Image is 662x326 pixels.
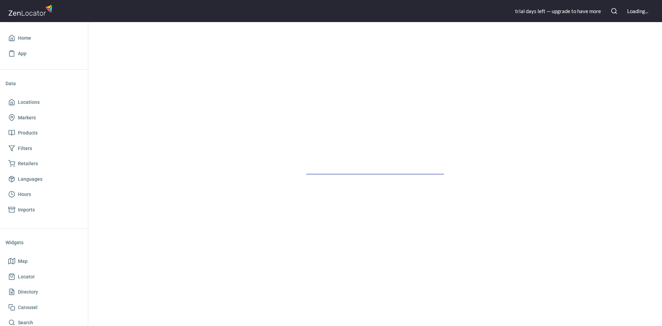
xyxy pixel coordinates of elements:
li: Data [6,75,82,92]
a: Directory [6,284,82,300]
button: Search [606,3,622,19]
a: Imports [6,202,82,218]
span: Retailers [18,159,38,168]
a: Carousel [6,300,82,315]
span: Home [18,34,31,42]
li: Widgets [6,234,82,251]
span: Hours [18,190,31,199]
div: Loading... [627,8,648,15]
span: Map [18,257,28,266]
span: Carousel [18,303,38,312]
span: Markers [18,113,36,122]
a: Locations [6,95,82,110]
a: Languages [6,171,82,187]
span: Locations [18,98,40,107]
span: Languages [18,175,42,184]
span: Directory [18,288,38,296]
a: Filters [6,141,82,156]
span: Locator [18,273,35,281]
a: Hours [6,187,82,202]
a: Locator [6,269,82,285]
span: App [18,49,27,58]
a: Home [6,30,82,46]
a: App [6,46,82,61]
span: Imports [18,206,35,214]
span: Products [18,129,38,137]
a: Markers [6,110,82,126]
div: trial day s left — upgrade to have more [515,8,601,15]
img: zenlocator [8,3,54,18]
span: Filters [18,144,32,153]
a: Products [6,125,82,141]
a: Map [6,254,82,269]
a: Retailers [6,156,82,171]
